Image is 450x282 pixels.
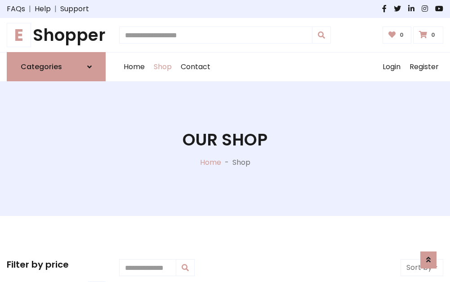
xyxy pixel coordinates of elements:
[397,31,406,39] span: 0
[378,53,405,81] a: Login
[221,157,232,168] p: -
[7,25,106,45] a: EShopper
[429,31,437,39] span: 0
[7,25,106,45] h1: Shopper
[413,26,443,44] a: 0
[51,4,60,14] span: |
[7,23,31,47] span: E
[183,130,267,150] h1: Our Shop
[7,4,25,14] a: FAQs
[401,259,443,276] button: Sort by
[405,53,443,81] a: Register
[200,157,221,167] a: Home
[35,4,51,14] a: Help
[176,53,215,81] a: Contact
[232,157,250,168] p: Shop
[119,53,149,81] a: Home
[21,62,62,71] h6: Categories
[7,52,106,81] a: Categories
[383,26,412,44] a: 0
[149,53,176,81] a: Shop
[25,4,35,14] span: |
[7,259,106,270] h5: Filter by price
[60,4,89,14] a: Support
